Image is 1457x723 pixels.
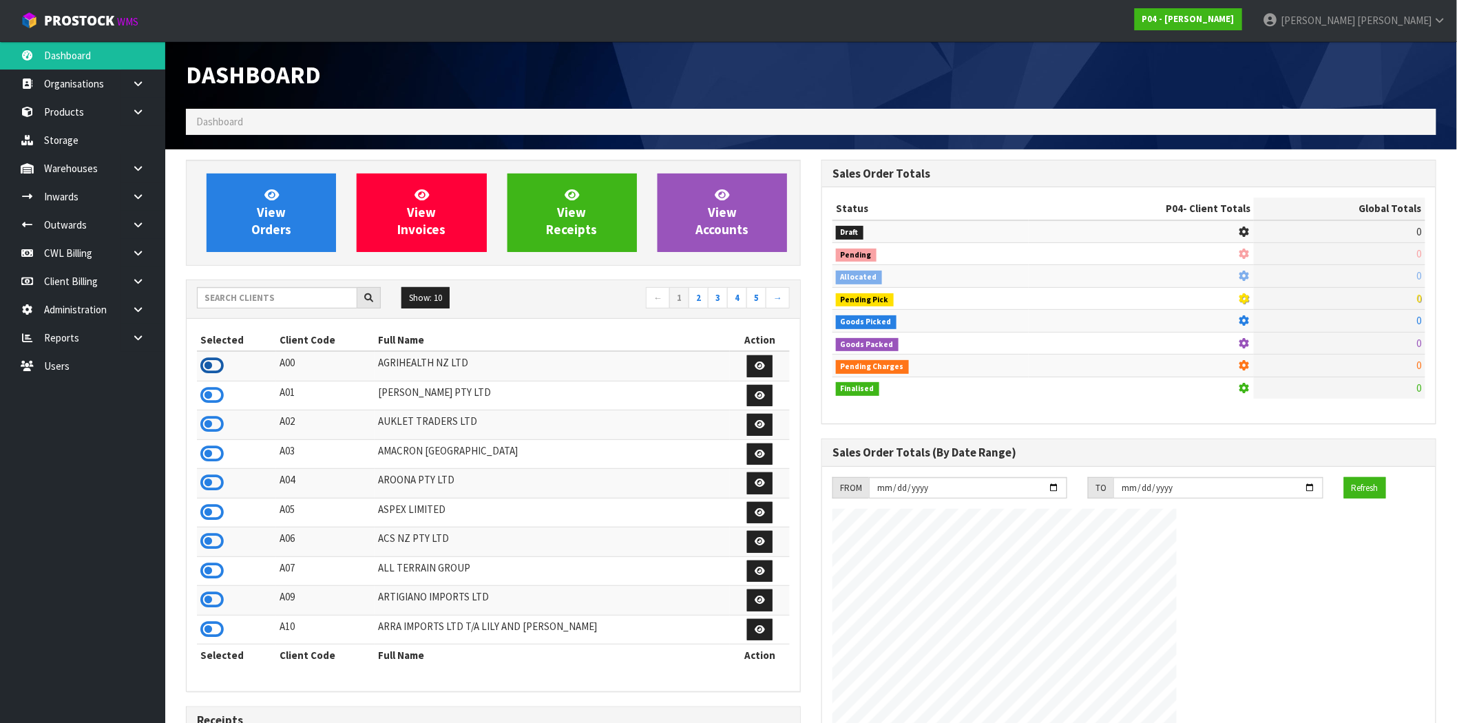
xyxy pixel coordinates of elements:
span: Pending Pick [836,293,894,307]
span: Draft [836,226,863,240]
td: ACS NZ PTY LTD [375,527,730,557]
h3: Sales Order Totals [832,167,1425,180]
span: Dashboard [196,115,243,128]
span: 0 [1417,381,1422,395]
a: 4 [727,287,747,309]
td: A04 [276,469,375,499]
td: ARRA IMPORTS LTD T/A LILY AND [PERSON_NAME] [375,615,730,645]
td: AUKLET TRADERS LTD [375,410,730,440]
td: A10 [276,615,375,645]
td: A06 [276,527,375,557]
td: A00 [276,351,375,381]
th: - Client Totals [1029,198,1255,220]
span: Pending [836,249,877,262]
td: ALL TERRAIN GROUP [375,556,730,586]
span: 0 [1417,292,1422,305]
div: TO [1088,477,1113,499]
span: View Accounts [695,187,748,238]
a: → [766,287,790,309]
th: Client Code [276,645,375,667]
h3: Sales Order Totals (By Date Range) [832,446,1425,459]
span: ProStock [44,12,114,30]
a: ViewAccounts [658,174,787,252]
a: ViewInvoices [357,174,486,252]
button: Show: 10 [401,287,450,309]
td: A09 [276,586,375,616]
a: 3 [708,287,728,309]
span: 0 [1417,337,1422,350]
td: A02 [276,410,375,440]
td: AGRIHEALTH NZ LTD [375,351,730,381]
th: Selected [197,329,276,351]
a: 5 [746,287,766,309]
span: Allocated [836,271,882,284]
span: 0 [1417,314,1422,327]
a: 2 [689,287,709,309]
th: Full Name [375,329,730,351]
span: Goods Picked [836,315,897,329]
span: View Receipts [547,187,598,238]
th: Status [832,198,1029,220]
td: ASPEX LIMITED [375,498,730,527]
td: AMACRON [GEOGRAPHIC_DATA] [375,439,730,469]
a: ViewReceipts [507,174,637,252]
span: Pending Charges [836,360,909,374]
span: Goods Packed [836,338,899,352]
nav: Page navigation [503,287,790,311]
a: ViewOrders [207,174,336,252]
small: WMS [117,15,138,28]
th: Client Code [276,329,375,351]
td: A07 [276,556,375,586]
span: 0 [1417,359,1422,372]
img: cube-alt.png [21,12,38,29]
th: Selected [197,645,276,667]
th: Action [730,329,790,351]
span: Dashboard [186,60,321,90]
td: A03 [276,439,375,469]
a: P04 - [PERSON_NAME] [1135,8,1242,30]
th: Action [730,645,790,667]
td: ARTIGIANO IMPORTS LTD [375,586,730,616]
span: View Orders [251,187,291,238]
td: A01 [276,381,375,410]
a: 1 [669,287,689,309]
td: A05 [276,498,375,527]
td: AROONA PTY LTD [375,469,730,499]
span: View Invoices [397,187,446,238]
input: Search clients [197,287,357,308]
span: Finalised [836,382,879,396]
button: Refresh [1344,477,1386,499]
div: FROM [832,477,869,499]
th: Full Name [375,645,730,667]
td: [PERSON_NAME] PTY LTD [375,381,730,410]
strong: P04 - [PERSON_NAME] [1142,13,1235,25]
a: ← [646,287,670,309]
